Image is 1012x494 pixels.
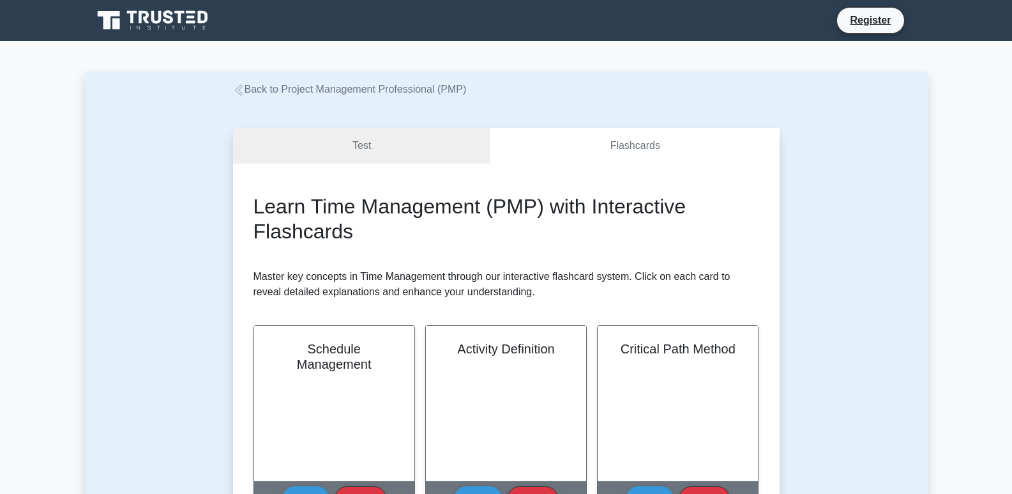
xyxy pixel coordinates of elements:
h2: Schedule Management [269,341,399,372]
a: Flashcards [490,128,779,164]
p: Master key concepts in Time Management through our interactive flashcard system. Click on each ca... [253,269,759,300]
a: Register [842,12,898,28]
h2: Critical Path Method [613,341,743,357]
h2: Learn Time Management (PMP) with Interactive Flashcards [253,194,759,243]
a: Test [233,128,491,164]
h2: Activity Definition [441,341,571,357]
a: Back to Project Management Professional (PMP) [233,84,467,95]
